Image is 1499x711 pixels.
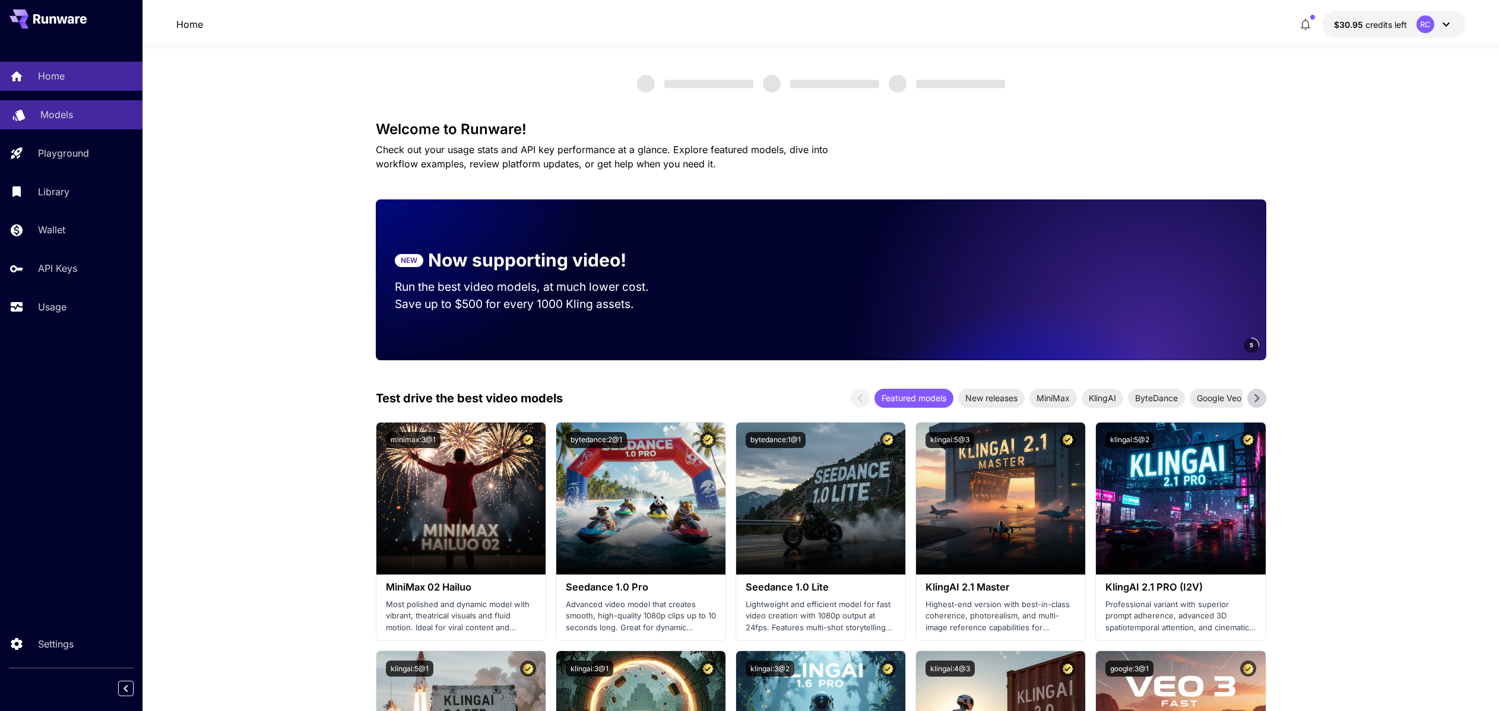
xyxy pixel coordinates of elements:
[376,144,828,170] span: Check out your usage stats and API key performance at a glance. Explore featured models, dive int...
[880,661,896,677] button: Certified Model – Vetted for best performance and includes a commercial license.
[874,392,953,404] span: Featured models
[1060,432,1076,448] button: Certified Model – Vetted for best performance and includes a commercial license.
[395,278,671,296] p: Run the best video models, at much lower cost.
[566,582,716,593] h3: Seedance 1.0 Pro
[746,582,896,593] h3: Seedance 1.0 Lite
[376,389,563,407] p: Test drive the best video models
[1365,20,1407,30] span: credits left
[38,185,69,199] p: Library
[1105,661,1153,677] button: google:3@1
[1240,432,1256,448] button: Certified Model – Vetted for best performance and includes a commercial license.
[176,17,203,31] nav: breadcrumb
[1029,392,1077,404] span: MiniMax
[746,599,896,634] p: Lightweight and efficient model for fast video creation with 1080p output at 24fps. Features mult...
[376,423,546,574] img: alt
[926,582,1076,593] h3: KlingAI 2.1 Master
[880,432,896,448] button: Certified Model – Vetted for best performance and includes a commercial license.
[127,678,142,699] div: Collapse sidebar
[38,223,65,237] p: Wallet
[1240,661,1256,677] button: Certified Model – Vetted for best performance and includes a commercial license.
[401,255,417,266] p: NEW
[1082,389,1123,408] div: KlingAI
[38,69,65,83] p: Home
[1105,432,1154,448] button: klingai:5@2
[958,389,1025,408] div: New releases
[958,392,1025,404] span: New releases
[566,661,613,677] button: klingai:3@1
[746,661,794,677] button: klingai:3@2
[40,107,73,122] p: Models
[386,661,433,677] button: klingai:5@1
[1096,423,1265,574] img: alt
[386,432,440,448] button: minimax:3@1
[176,17,203,31] a: Home
[1128,389,1185,408] div: ByteDance
[376,121,1266,138] h3: Welcome to Runware!
[556,423,725,574] img: alt
[428,247,626,274] p: Now supporting video!
[386,582,536,593] h3: MiniMax 02 Hailuo
[1105,582,1256,593] h3: KlingAI 2.1 PRO (I2V)
[874,389,953,408] div: Featured models
[1334,20,1365,30] span: $30.95
[916,423,1085,574] img: alt
[1128,392,1185,404] span: ByteDance
[1322,11,1465,38] button: $30.95045RC
[38,300,66,314] p: Usage
[746,432,806,448] button: bytedance:1@1
[38,261,77,275] p: API Keys
[926,661,975,677] button: klingai:4@3
[1105,599,1256,634] p: Professional variant with superior prompt adherence, advanced 3D spatiotemporal attention, and ci...
[700,432,716,448] button: Certified Model – Vetted for best performance and includes a commercial license.
[700,661,716,677] button: Certified Model – Vetted for best performance and includes a commercial license.
[1190,392,1248,404] span: Google Veo
[520,432,536,448] button: Certified Model – Vetted for best performance and includes a commercial license.
[395,296,671,313] p: Save up to $500 for every 1000 Kling assets.
[1060,661,1076,677] button: Certified Model – Vetted for best performance and includes a commercial license.
[38,637,74,651] p: Settings
[520,661,536,677] button: Certified Model – Vetted for best performance and includes a commercial license.
[926,432,974,448] button: klingai:5@3
[1029,389,1077,408] div: MiniMax
[566,599,716,634] p: Advanced video model that creates smooth, high-quality 1080p clips up to 10 seconds long. Great f...
[38,146,89,160] p: Playground
[386,599,536,634] p: Most polished and dynamic model with vibrant, theatrical visuals and fluid motion. Ideal for vira...
[1416,15,1434,33] div: RC
[1190,389,1248,408] div: Google Veo
[566,432,627,448] button: bytedance:2@1
[1250,341,1253,350] span: 5
[1334,18,1407,31] div: $30.95045
[926,599,1076,634] p: Highest-end version with best-in-class coherence, photorealism, and multi-image reference capabil...
[736,423,905,574] img: alt
[1082,392,1123,404] span: KlingAI
[118,681,134,696] button: Collapse sidebar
